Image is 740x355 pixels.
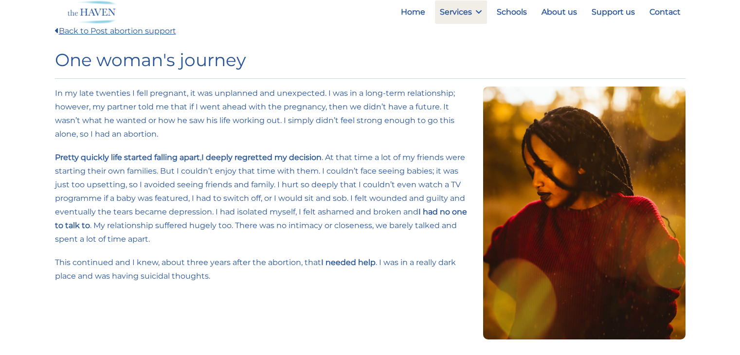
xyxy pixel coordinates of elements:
strong: I deeply regretted my decision [201,153,322,162]
a: Home [396,0,430,24]
img: Photo of a woman side on, looking down to her right [483,87,686,339]
strong: Pretty quickly life started falling apart [55,153,200,162]
a: About us [537,0,582,24]
a: Schools [492,0,532,24]
a: Services [435,0,487,24]
p: This continued and I knew, about three years after the abortion, that . I was in a really dark pl... [55,256,471,283]
a: Back to Post abortion support [55,26,176,35]
strong: I needed help [321,258,376,267]
p: , . At that time a lot of my friends were starting their own families. But I couldn’t enjoy that ... [55,151,471,246]
a: Contact [645,0,686,24]
h1: One woman's journey [55,50,686,71]
p: In my late twenties I fell pregnant, it was unplanned and unexpected. I was in a long-term relati... [55,87,471,141]
a: Support us [587,0,640,24]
